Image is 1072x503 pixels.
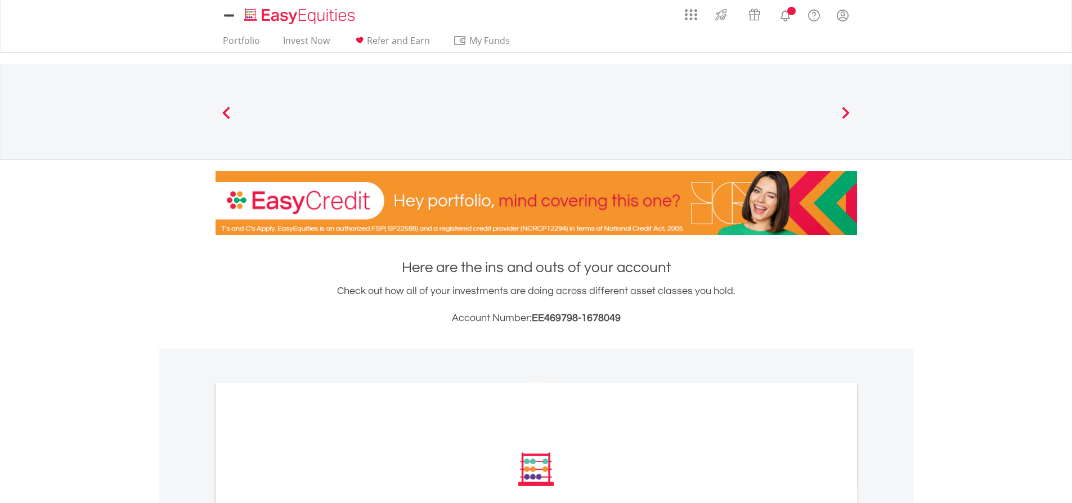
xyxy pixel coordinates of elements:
img: EasyEquities_Logo.png [242,7,360,25]
div: Check out how all of your investments are doing across different asset classes you hold. [216,283,857,326]
a: Vouchers [738,3,771,24]
span: Refer and Earn [367,34,430,47]
img: EasyCredit Promotion Banner [216,171,857,235]
a: My Profile [828,3,857,28]
a: AppsGrid [678,3,705,21]
a: Invest Now [279,35,334,52]
a: FAQ's and Support [800,3,828,25]
img: thrive-v2.svg [712,6,730,24]
span: My Funds [453,33,527,48]
a: Portfolio [218,35,264,52]
img: vouchers-v2.svg [745,6,764,24]
h3: Account Number: [216,310,857,326]
span: EE469798-1678049 [532,313,621,323]
a: Refer and Earn [348,35,434,52]
img: grid-menu-icon.svg [685,8,697,21]
a: Notifications [771,3,800,25]
h1: Here are the ins and outs of your account [216,257,857,278]
a: Home page [240,3,360,25]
